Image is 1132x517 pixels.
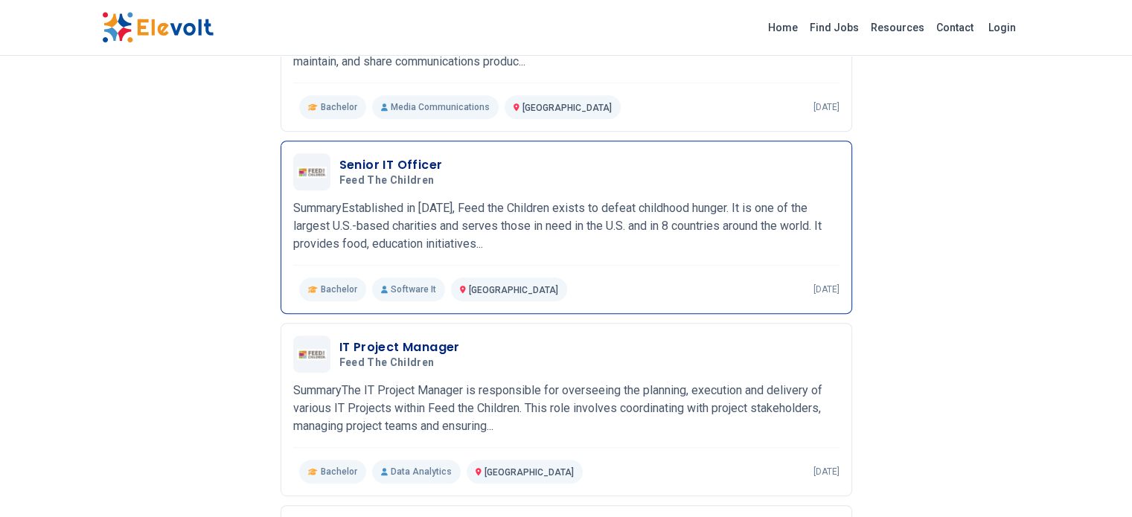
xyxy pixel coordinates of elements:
[339,174,435,187] span: Feed the Children
[372,460,461,484] p: Data Analytics
[372,277,445,301] p: Software It
[321,466,357,478] span: Bachelor
[339,156,443,174] h3: Senior IT Officer
[293,382,840,435] p: SummaryThe IT Project Manager is responsible for overseeing the planning, execution and delivery ...
[339,338,460,356] h3: IT Project Manager
[321,283,357,295] span: Bachelor
[469,285,558,295] span: [GEOGRAPHIC_DATA]
[979,13,1025,42] a: Login
[293,153,840,301] a: Feed the ChildrenSenior IT OfficerFeed the ChildrenSummaryEstablished in [DATE], Feed the Childre...
[813,466,840,478] p: [DATE]
[1058,446,1132,517] iframe: Chat Widget
[813,283,840,295] p: [DATE]
[813,101,840,113] p: [DATE]
[339,356,435,370] span: Feed the Children
[522,103,612,113] span: [GEOGRAPHIC_DATA]
[293,199,840,253] p: SummaryEstablished in [DATE], Feed the Children exists to defeat childhood hunger. It is one of t...
[297,167,327,178] img: Feed the Children
[762,16,804,39] a: Home
[865,16,930,39] a: Resources
[804,16,865,39] a: Find Jobs
[930,16,979,39] a: Contact
[321,101,357,113] span: Bachelor
[293,335,840,484] a: Feed the ChildrenIT Project ManagerFeed the ChildrenSummaryThe IT Project Manager is responsible ...
[485,467,574,478] span: [GEOGRAPHIC_DATA]
[1058,446,1132,517] div: Виджет чата
[102,12,214,43] img: Elevolt
[297,349,327,360] img: Feed the Children
[372,95,499,119] p: Media Communications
